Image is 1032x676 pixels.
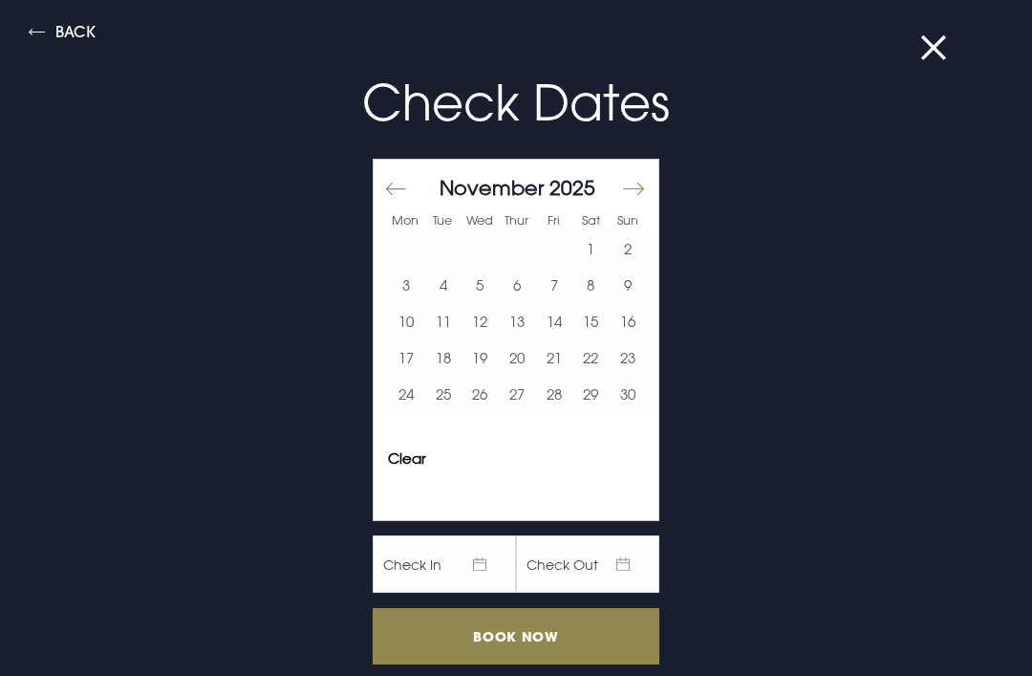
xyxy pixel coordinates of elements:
td: Choose Tuesday, November 25, 2025 as your start date. [425,376,462,412]
td: Choose Sunday, November 30, 2025 as your start date. [609,376,646,412]
p: Check Dates [61,66,971,140]
button: 14 [535,303,572,339]
button: 3 [388,267,425,303]
button: Clear [388,451,426,466]
span: Check Out [516,535,659,593]
button: 1 [572,230,610,267]
td: Choose Friday, November 14, 2025 as your start date. [535,303,572,339]
button: 25 [425,376,462,412]
td: Choose Wednesday, November 26, 2025 as your start date. [462,376,499,412]
span: Check In [373,535,516,593]
td: Choose Sunday, November 2, 2025 as your start date. [609,230,646,267]
td: Choose Sunday, November 9, 2025 as your start date. [609,267,646,303]
span: 2025 [549,175,595,200]
td: Choose Monday, November 24, 2025 as your start date. [388,376,425,412]
button: 5 [462,267,499,303]
button: 30 [609,376,646,412]
button: 13 [499,303,536,339]
td: Choose Wednesday, November 19, 2025 as your start date. [462,339,499,376]
td: Choose Saturday, November 8, 2025 as your start date. [572,267,610,303]
button: 20 [499,339,536,376]
span: November [440,175,544,200]
td: Choose Saturday, November 22, 2025 as your start date. [572,339,610,376]
button: 12 [462,303,499,339]
td: Choose Monday, November 3, 2025 as your start date. [388,267,425,303]
button: 17 [388,339,425,376]
button: 15 [572,303,610,339]
button: 19 [462,339,499,376]
td: Choose Friday, November 28, 2025 as your start date. [535,376,572,412]
td: Choose Sunday, November 23, 2025 as your start date. [609,339,646,376]
button: 9 [609,267,646,303]
td: Choose Thursday, November 27, 2025 as your start date. [499,376,536,412]
button: Back [29,24,96,46]
td: Choose Sunday, November 16, 2025 as your start date. [609,303,646,339]
button: 28 [535,376,572,412]
td: Choose Tuesday, November 11, 2025 as your start date. [425,303,462,339]
td: Choose Friday, November 7, 2025 as your start date. [535,267,572,303]
td: Choose Wednesday, November 5, 2025 as your start date. [462,267,499,303]
button: 6 [499,267,536,303]
button: 8 [572,267,610,303]
button: 4 [425,267,462,303]
button: Move backward to switch to the previous month. [385,169,408,209]
td: Choose Friday, November 21, 2025 as your start date. [535,339,572,376]
td: Choose Saturday, November 1, 2025 as your start date. [572,230,610,267]
button: 7 [535,267,572,303]
button: Move forward to switch to the next month. [621,169,644,209]
td: Choose Thursday, November 6, 2025 as your start date. [499,267,536,303]
td: Choose Saturday, November 15, 2025 as your start date. [572,303,610,339]
td: Choose Thursday, November 13, 2025 as your start date. [499,303,536,339]
td: Choose Monday, November 17, 2025 as your start date. [388,339,425,376]
button: 10 [388,303,425,339]
button: 21 [535,339,572,376]
button: 23 [609,339,646,376]
td: Choose Tuesday, November 4, 2025 as your start date. [425,267,462,303]
td: Choose Monday, November 10, 2025 as your start date. [388,303,425,339]
td: Choose Tuesday, November 18, 2025 as your start date. [425,339,462,376]
button: 26 [462,376,499,412]
button: 29 [572,376,610,412]
button: 2 [609,230,646,267]
button: 24 [388,376,425,412]
button: 11 [425,303,462,339]
button: 16 [609,303,646,339]
td: Choose Wednesday, November 12, 2025 as your start date. [462,303,499,339]
td: Choose Thursday, November 20, 2025 as your start date. [499,339,536,376]
button: 18 [425,339,462,376]
input: Book Now [373,608,659,665]
button: 27 [499,376,536,412]
td: Choose Saturday, November 29, 2025 as your start date. [572,376,610,412]
button: 22 [572,339,610,376]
